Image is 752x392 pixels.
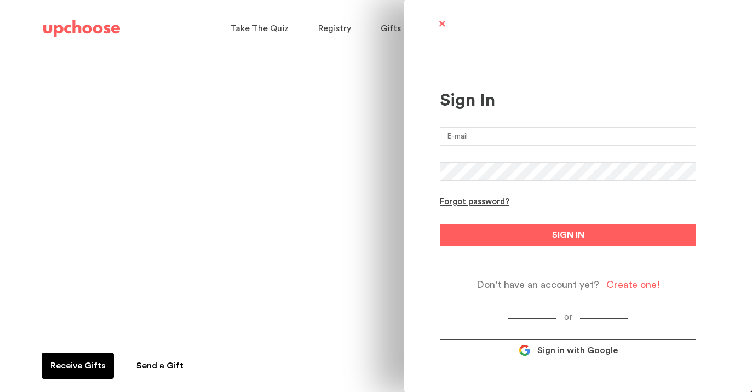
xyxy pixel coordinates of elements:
span: Sign in with Google [537,345,618,356]
div: Create one! [606,279,660,291]
span: Don't have an account yet? [477,279,599,291]
div: Sign In [440,90,696,111]
input: E-mail [440,127,696,146]
a: Sign in with Google [440,339,696,361]
span: or [556,313,580,321]
div: Forgot password? [440,197,509,207]
span: SIGN IN [552,228,584,241]
button: SIGN IN [440,224,696,246]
